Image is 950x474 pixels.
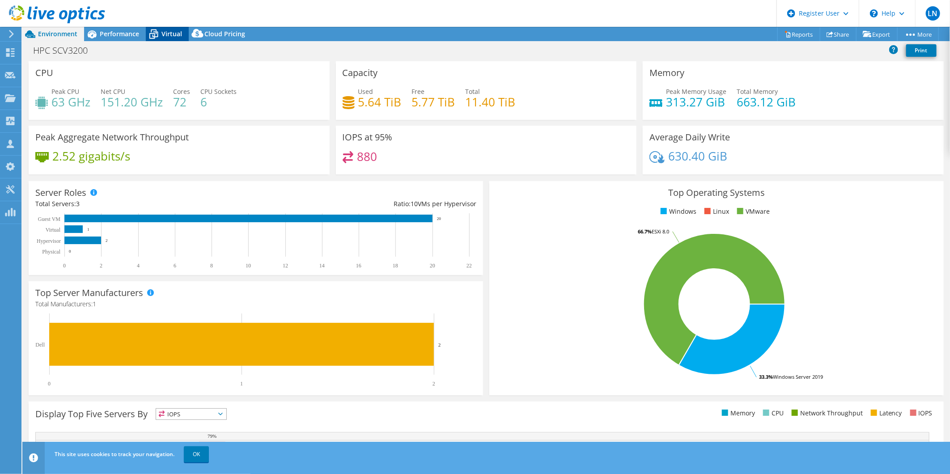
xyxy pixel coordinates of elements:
span: Total [466,87,480,96]
span: 10 [411,199,418,208]
h4: 880 [357,152,377,161]
text: Guest VM [38,216,60,222]
text: 2 [438,342,441,347]
text: Virtual [46,227,61,233]
text: 2 [433,381,435,387]
a: Reports [777,27,820,41]
text: 0 [69,249,71,254]
text: 18 [393,262,398,269]
h4: Total Manufacturers: [35,299,476,309]
h4: 5.77 TiB [412,97,455,107]
svg: \n [870,9,878,17]
span: Cores [173,87,190,96]
span: Net CPU [101,87,125,96]
h3: IOPS at 95% [343,132,393,142]
tspan: ESXi 8.0 [652,228,669,235]
li: IOPS [908,408,933,418]
span: CPU Sockets [200,87,237,96]
li: Memory [720,408,755,418]
h3: Average Daily Write [649,132,730,142]
li: Network Throughput [789,408,863,418]
span: Free [412,87,425,96]
li: VMware [735,207,770,216]
h3: Top Server Manufacturers [35,288,143,298]
text: 1 [240,381,243,387]
h4: 663.12 GiB [737,97,796,107]
span: Performance [100,30,139,38]
text: 4 [137,262,140,269]
tspan: 33.3% [759,373,773,380]
span: IOPS [156,409,226,419]
div: Ratio: VMs per Hypervisor [256,199,476,209]
h4: 5.64 TiB [358,97,402,107]
h4: 72 [173,97,190,107]
text: 2 [100,262,102,269]
h3: Capacity [343,68,378,78]
h4: 2.52 gigabits/s [52,151,130,161]
text: 79% [208,433,216,439]
li: CPU [761,408,784,418]
text: Dell [35,342,45,348]
h3: CPU [35,68,53,78]
h4: 151.20 GHz [101,97,163,107]
text: 0 [48,381,51,387]
tspan: Windows Server 2019 [773,373,823,380]
text: 1 [87,227,89,232]
span: LN [926,6,940,21]
text: 6 [174,262,176,269]
div: Total Servers: [35,199,256,209]
span: Total Memory [737,87,778,96]
text: Hypervisor [37,238,61,244]
span: This site uses cookies to track your navigation. [55,450,174,458]
h1: HPC SCV3200 [29,46,102,55]
tspan: 66.7% [638,228,652,235]
text: 2 [106,238,108,243]
h3: Top Operating Systems [496,188,937,198]
a: More [897,27,939,41]
text: 20 [430,262,435,269]
li: Linux [702,207,729,216]
text: 0 [63,262,66,269]
span: Virtual [161,30,182,38]
span: Peak CPU [51,87,79,96]
h4: 11.40 TiB [466,97,516,107]
span: Environment [38,30,77,38]
h4: 313.27 GiB [666,97,726,107]
h4: 63 GHz [51,97,90,107]
span: Cloud Pricing [204,30,245,38]
text: 16 [356,262,361,269]
li: Latency [869,408,902,418]
text: 8 [210,262,213,269]
h3: Server Roles [35,188,86,198]
span: Peak Memory Usage [666,87,726,96]
text: Physical [42,249,60,255]
span: 1 [93,300,96,308]
text: 10 [246,262,251,269]
span: 3 [76,199,80,208]
text: 20 [437,216,441,221]
h4: 630.40 GiB [668,151,727,161]
li: Windows [658,207,696,216]
a: Share [820,27,857,41]
span: Used [358,87,373,96]
a: Print [906,44,937,57]
text: 12 [283,262,288,269]
text: 22 [467,262,472,269]
text: 14 [319,262,325,269]
h4: 6 [200,97,237,107]
a: OK [184,446,209,462]
h3: Memory [649,68,684,78]
a: Export [856,27,898,41]
h3: Peak Aggregate Network Throughput [35,132,189,142]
